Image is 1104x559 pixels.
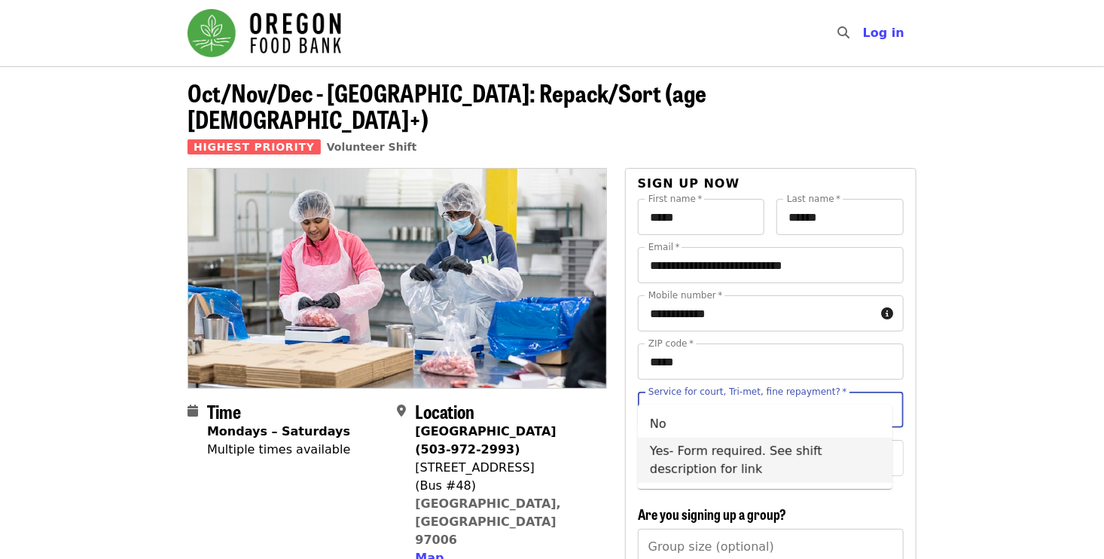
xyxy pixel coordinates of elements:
[638,295,875,331] input: Mobile number
[638,199,765,235] input: First name
[638,438,892,483] li: Yes- Form required. See shift description for link
[648,339,694,348] label: ZIP code
[188,169,606,387] img: Oct/Nov/Dec - Beaverton: Repack/Sort (age 10+) organized by Oregon Food Bank
[638,176,740,191] span: Sign up now
[776,199,904,235] input: Last name
[415,459,594,477] div: [STREET_ADDRESS]
[851,18,916,48] button: Log in
[648,194,703,203] label: First name
[207,424,350,438] strong: Mondays – Saturdays
[327,141,417,153] a: Volunteer Shift
[648,291,722,300] label: Mobile number
[638,344,904,380] input: ZIP code
[207,441,350,459] div: Multiple times available
[787,194,840,203] label: Last name
[188,9,341,57] img: Oregon Food Bank - Home
[638,504,786,524] span: Are you signing up a group?
[207,398,241,424] span: Time
[415,424,556,457] strong: [GEOGRAPHIC_DATA] (503-972-2993)
[415,477,594,495] div: (Bus #48)
[638,247,904,283] input: Email
[837,26,849,40] i: search icon
[188,139,321,154] span: Highest Priority
[863,26,904,40] span: Log in
[188,404,198,418] i: calendar icon
[397,404,406,418] i: map-marker-alt icon
[877,399,898,420] button: Close
[648,387,847,396] label: Service for court, Tri-met, fine repayment?
[638,411,892,438] li: No
[415,496,561,547] a: [GEOGRAPHIC_DATA], [GEOGRAPHIC_DATA] 97006
[858,399,879,420] button: Clear
[648,243,680,252] label: Email
[858,15,871,51] input: Search
[415,398,474,424] span: Location
[881,307,893,321] i: circle-info icon
[188,75,706,136] span: Oct/Nov/Dec - [GEOGRAPHIC_DATA]: Repack/Sort (age [DEMOGRAPHIC_DATA]+)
